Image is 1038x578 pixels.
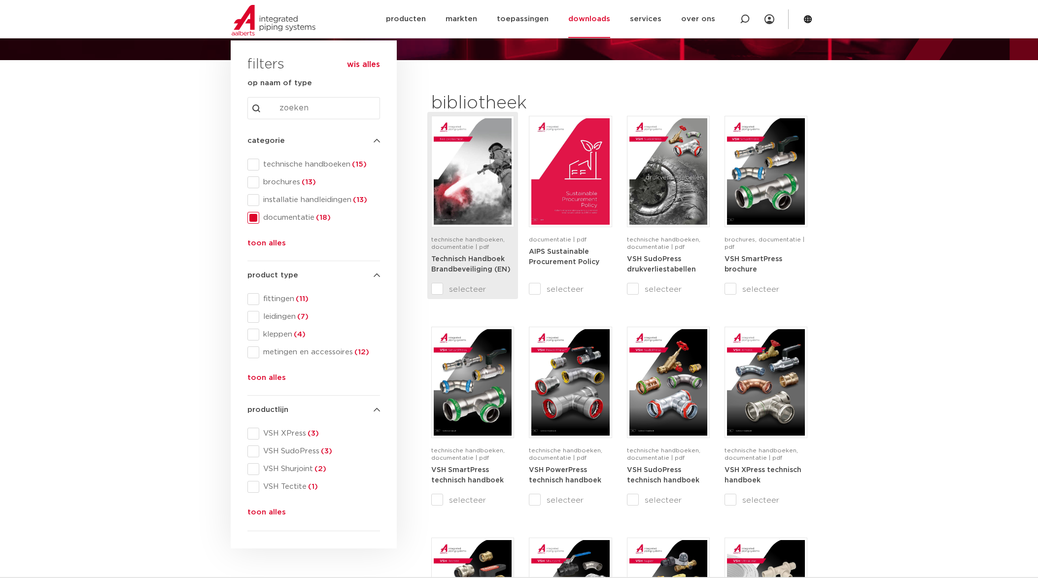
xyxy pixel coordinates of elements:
span: fittingen [259,294,380,304]
span: (15) [350,161,367,168]
img: VSH-XPress_A4TM_5008762_2025_4.1_NL-pdf.jpg [727,329,805,436]
div: kleppen(4) [247,329,380,340]
label: selecteer [725,494,807,506]
div: fittingen(11) [247,293,380,305]
div: leidingen(7) [247,311,380,323]
a: VSH PowerPress technisch handboek [529,466,601,484]
span: technische handboeken, documentatie | pdf [627,447,700,461]
strong: VSH PowerPress technisch handboek [529,467,601,484]
button: toon alles [247,507,286,522]
label: selecteer [431,494,514,506]
div: VSH SudoPress(3) [247,445,380,457]
a: Technisch Handboek Brandbeveiliging (EN) [431,255,511,273]
span: (13) [351,196,367,204]
span: (18) [314,214,331,221]
img: VSH-PowerPress_A4TM_5008817_2024_3.1_NL-pdf.jpg [531,329,609,436]
div: installatie handleidingen(13) [247,194,380,206]
span: (7) [296,313,309,320]
span: documentatie | pdf [529,237,587,242]
label: selecteer [529,494,612,506]
h4: categorie [247,135,380,147]
span: leidingen [259,312,380,322]
span: metingen en accessoires [259,347,380,357]
span: VSH SudoPress [259,446,380,456]
span: VSH XPress [259,429,380,439]
img: VSH-SudoPress_A4TM_5001604-2023-3.0_NL-pdf.jpg [629,329,707,436]
div: VSH Shurjoint(2) [247,463,380,475]
label: selecteer [529,283,612,295]
span: technische handboeken, documentatie | pdf [431,447,505,461]
strong: VSH XPress technisch handboek [725,467,801,484]
span: (11) [294,295,309,303]
img: VSH-SudoPress_A4PLT_5007706_2024-2.0_NL-pdf.jpg [629,118,707,225]
span: installatie handleidingen [259,195,380,205]
a: VSH SmartPress technisch handboek [431,466,504,484]
span: (3) [319,447,332,455]
div: brochures(13) [247,176,380,188]
span: documentatie [259,213,380,223]
a: VSH SudoPress technisch handboek [627,466,699,484]
strong: VSH SudoPress technisch handboek [627,467,699,484]
button: toon alles [247,372,286,388]
span: brochures, documentatie | pdf [725,237,804,250]
span: brochures [259,177,380,187]
span: (4) [292,331,306,338]
span: technische handboeken, documentatie | pdf [431,237,505,250]
span: VSH Tectite [259,482,380,492]
span: technische handboeken, documentatie | pdf [725,447,798,461]
div: metingen en accessoires(12) [247,346,380,358]
a: VSH SmartPress brochure [725,255,782,273]
strong: VSH SmartPress technisch handboek [431,467,504,484]
span: (13) [300,178,316,186]
h4: productlijn [247,404,380,416]
span: (3) [306,430,319,437]
strong: Technisch Handboek Brandbeveiliging (EN) [431,256,511,273]
h3: filters [247,53,284,77]
span: (1) [307,483,318,490]
strong: VSH SmartPress brochure [725,256,782,273]
button: toon alles [247,238,286,253]
div: VSH Tectite(1) [247,481,380,493]
a: VSH XPress technisch handboek [725,466,801,484]
img: Aips_A4Sustainable-Procurement-Policy_5011446_EN-pdf.jpg [531,118,609,225]
label: selecteer [627,494,710,506]
span: kleppen [259,330,380,340]
button: wis alles [347,60,380,69]
span: technische handboeken, documentatie | pdf [627,237,700,250]
a: AIPS Sustainable Procurement Policy [529,248,599,266]
h2: bibliotheek [431,92,607,115]
img: VSH-SmartPress_A4TM_5009301_2023_2.0-EN-pdf.jpg [434,329,512,436]
span: (12) [353,348,369,356]
strong: VSH SudoPress drukverliestabellen [627,256,696,273]
a: VSH SudoPress drukverliestabellen [627,255,696,273]
label: selecteer [725,283,807,295]
div: VSH XPress(3) [247,428,380,440]
span: technische handboeken [259,160,380,170]
span: technische handboeken, documentatie | pdf [529,447,602,461]
h4: product type [247,270,380,281]
img: FireProtection_A4TM_5007915_2025_2.0_EN-pdf.jpg [434,118,512,225]
strong: op naam of type [247,79,312,87]
label: selecteer [431,283,514,295]
span: (2) [313,465,326,473]
div: documentatie(18) [247,212,380,224]
div: technische handboeken(15) [247,159,380,170]
span: VSH Shurjoint [259,464,380,474]
label: selecteer [627,283,710,295]
img: VSH-SmartPress_A4Brochure-5008016-2023_2.0_NL-pdf.jpg [727,118,805,225]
